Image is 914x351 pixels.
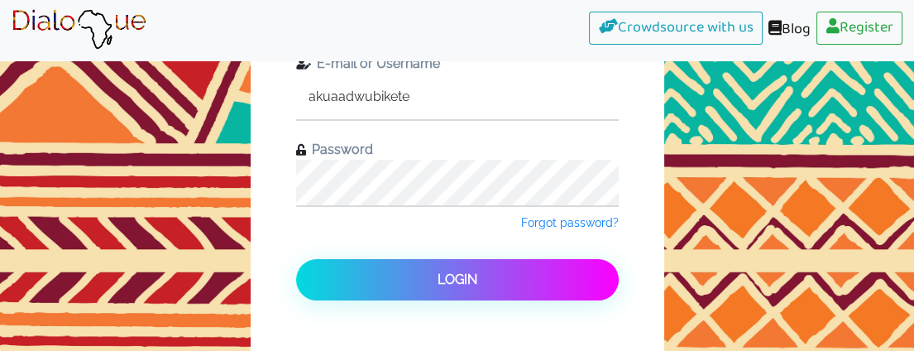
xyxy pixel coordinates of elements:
[311,55,440,71] span: E-mail or Username
[816,12,902,45] a: Register
[521,214,619,231] a: Forgot password?
[296,259,619,301] button: Login
[12,9,146,50] img: Brand
[521,216,619,229] span: Forgot password?
[589,12,763,45] a: Crowdsource with us
[296,74,619,119] input: Enter e-mail or username
[306,142,373,157] span: Password
[763,12,816,49] a: Blog
[438,272,477,287] span: Login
